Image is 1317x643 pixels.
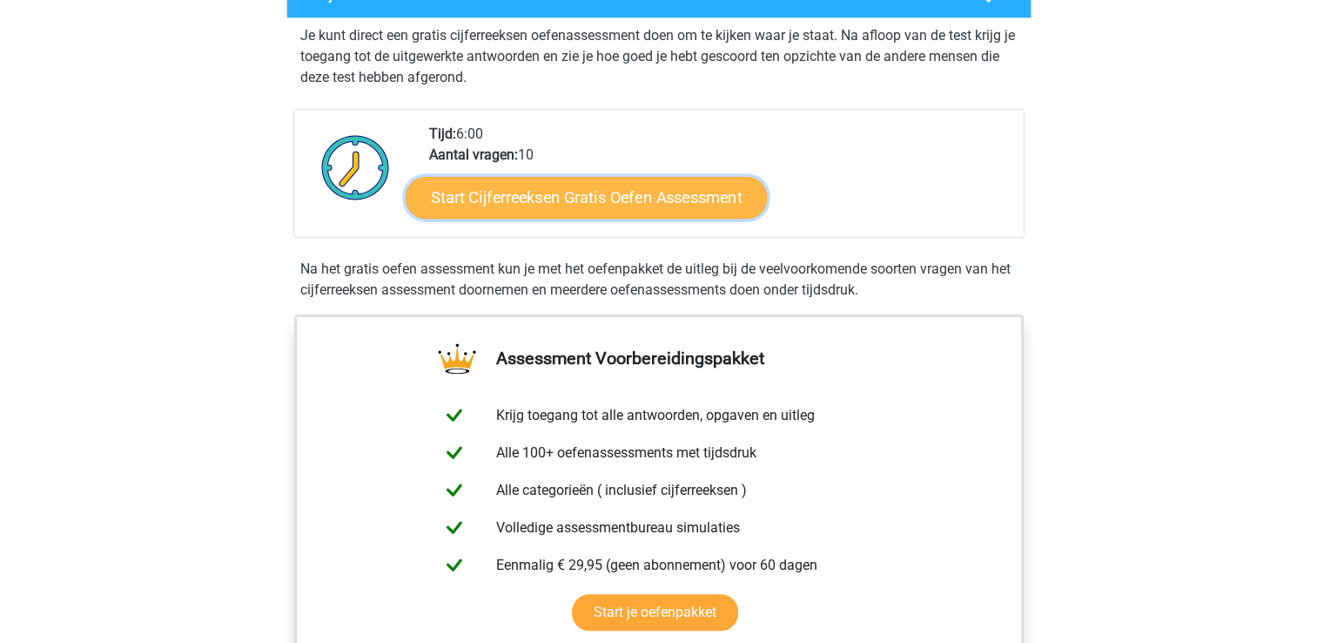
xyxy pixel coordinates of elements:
b: Aantal vragen: [429,146,518,163]
a: Start Cijferreeksen Gratis Oefen Assessment [406,176,767,218]
img: Klok [312,124,400,211]
div: 6:00 10 [416,124,1023,237]
p: Je kunt direct een gratis cijferreeksen oefenassessment doen om te kijken waar je staat. Na afloo... [300,25,1018,88]
div: Na het gratis oefen assessment kun je met het oefenpakket de uitleg bij de veelvoorkomende soorte... [293,259,1025,301]
a: Start je oefenpakket [572,594,738,631]
b: Tijd: [429,125,456,142]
